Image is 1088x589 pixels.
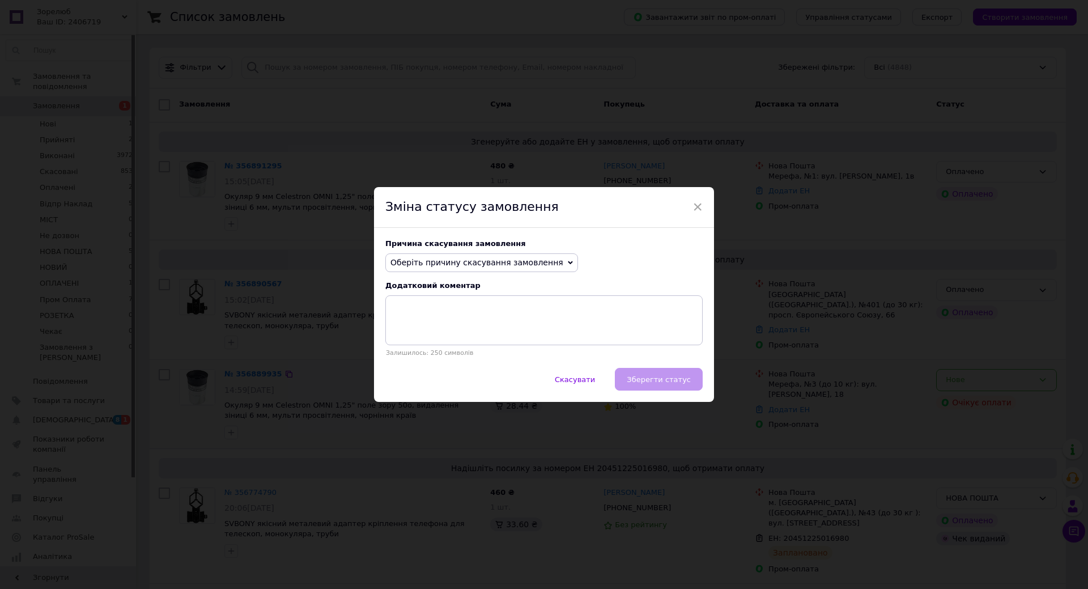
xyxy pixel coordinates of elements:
span: Оберіть причину скасування замовлення [390,258,563,267]
span: × [692,197,703,217]
span: Скасувати [555,375,595,384]
div: Причина скасування замовлення [385,239,703,248]
div: Зміна статусу замовлення [374,187,714,228]
p: Залишилось: 250 символів [385,349,703,357]
button: Скасувати [543,368,607,391]
div: Додатковий коментар [385,281,703,290]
